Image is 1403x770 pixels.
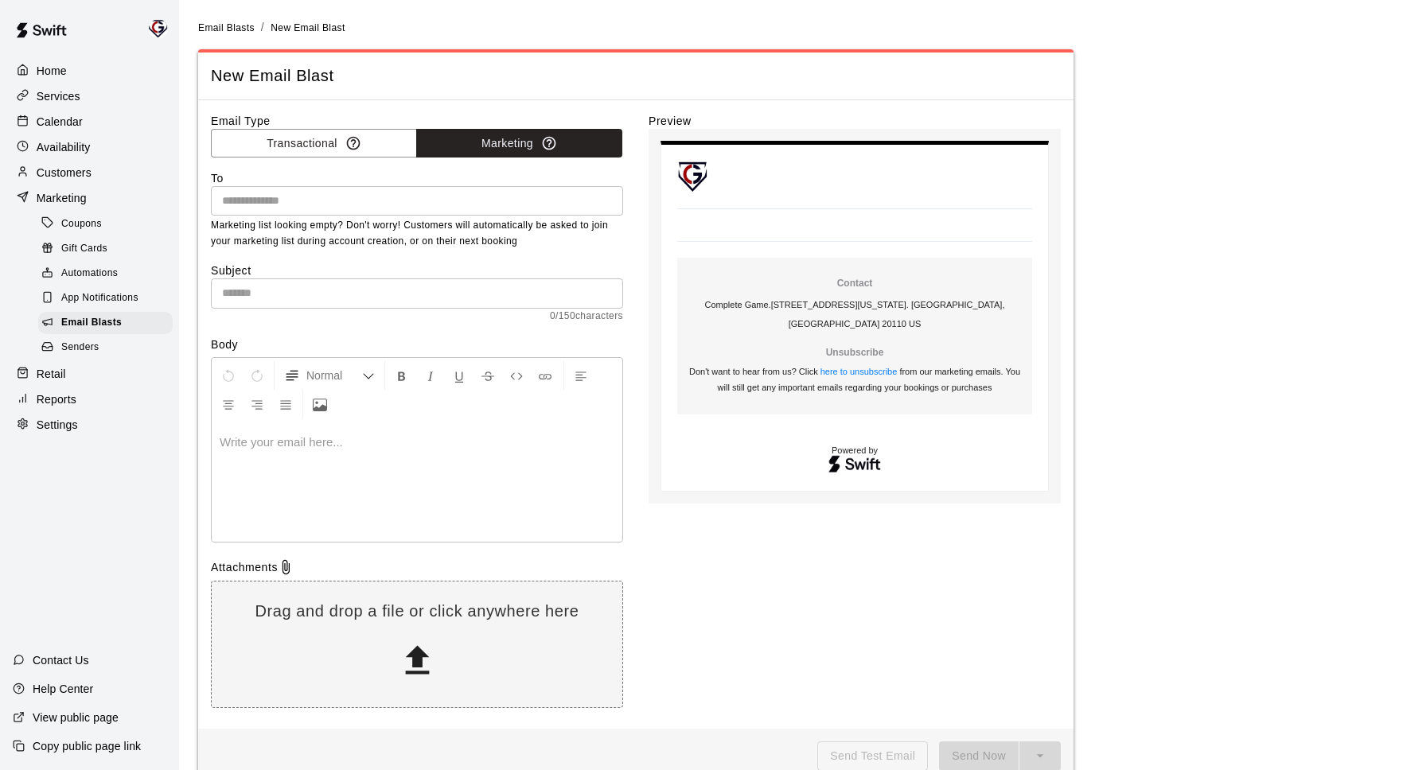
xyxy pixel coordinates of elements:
[61,340,99,356] span: Senders
[13,84,166,108] a: Services
[211,218,623,250] p: Marketing list looking empty? Don't worry! Customers will automatically be asked to join your mar...
[306,390,333,418] button: Upload Image
[61,216,102,232] span: Coupons
[198,22,255,33] span: Email Blasts
[38,312,173,334] div: Email Blasts
[38,336,179,360] a: Senders
[684,364,1026,395] p: Don't want to hear from us? Click from our marketing emails. You will still get any important ema...
[211,559,623,575] div: Attachments
[271,22,345,33] span: New Email Blast
[149,19,168,38] img: Mike Colangelo (Owner)
[416,129,622,158] button: Marketing
[13,186,166,210] a: Marketing
[684,277,1026,290] p: Contact
[38,287,173,309] div: App Notifications
[13,387,166,411] a: Reports
[215,361,242,390] button: Undo
[211,170,224,186] label: To
[211,113,623,129] label: Email Type
[474,361,501,390] button: Format Strikethrough
[828,453,882,475] img: Swift logo
[278,361,381,390] button: Formatting Options
[37,165,92,181] p: Customers
[37,417,78,433] p: Settings
[244,361,271,390] button: Redo
[37,88,80,104] p: Services
[13,110,166,134] a: Calendar
[38,286,179,311] a: App Notifications
[37,63,67,79] p: Home
[677,161,709,192] img: Complete Game
[37,190,87,206] p: Marketing
[820,367,898,376] a: here to unsubscribe
[215,390,242,418] button: Center Align
[261,19,264,36] li: /
[13,413,166,437] a: Settings
[446,361,473,390] button: Format Underline
[33,681,93,697] p: Help Center
[61,241,107,257] span: Gift Cards
[61,290,138,306] span: App Notifications
[684,295,1026,333] p: Complete Game . [STREET_ADDRESS][US_STATE]. [GEOGRAPHIC_DATA], [GEOGRAPHIC_DATA] 20110 US
[38,262,173,285] div: Automations
[211,336,623,352] label: Body
[198,21,255,33] a: Email Blasts
[38,212,179,236] a: Coupons
[211,309,623,325] span: 0 / 150 characters
[38,213,173,235] div: Coupons
[61,266,118,282] span: Automations
[417,361,444,390] button: Format Italics
[13,59,166,83] a: Home
[13,362,166,386] a: Retail
[37,391,76,407] p: Reports
[38,238,173,260] div: Gift Cards
[244,390,271,418] button: Right Align
[677,446,1032,455] p: Powered by
[13,135,166,159] a: Availability
[198,19,1384,37] nav: breadcrumb
[212,601,622,622] p: Drag and drop a file or click anywhere here
[649,113,1061,129] label: Preview
[388,361,415,390] button: Format Bold
[306,367,362,383] span: Normal
[38,311,179,336] a: Email Blasts
[38,236,179,261] a: Gift Cards
[38,262,179,286] a: Automations
[33,710,119,725] p: View public page
[61,315,122,331] span: Email Blasts
[37,139,91,155] p: Availability
[503,361,530,390] button: Insert Code
[211,262,623,278] label: Subject
[38,336,173,359] div: Senders
[37,114,83,130] p: Calendar
[684,346,1026,360] p: Unsubscribe
[13,161,166,185] a: Customers
[211,65,1061,87] span: New Email Blast
[33,652,89,668] p: Contact Us
[211,129,417,158] button: Transactional
[567,361,594,390] button: Left Align
[37,366,66,382] p: Retail
[272,390,299,418] button: Justify Align
[532,361,559,390] button: Insert Link
[146,13,179,45] div: Mike Colangelo (Owner)
[33,738,141,754] p: Copy public page link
